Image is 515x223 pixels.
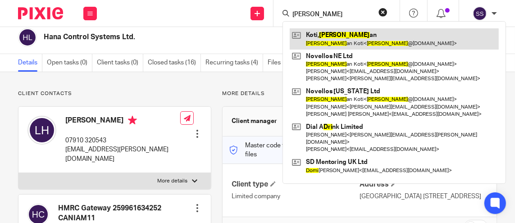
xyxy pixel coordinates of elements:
[292,11,373,19] input: Search
[232,180,360,189] h4: Client type
[148,54,201,72] a: Closed tasks (16)
[65,116,180,127] h4: [PERSON_NAME]
[157,177,187,185] p: More details
[268,54,286,72] a: Files
[360,180,488,189] h4: Address
[27,116,56,145] img: svg%3E
[65,136,180,145] p: 07910 320543
[205,54,263,72] a: Recurring tasks (4)
[18,28,37,47] img: svg%3E
[222,90,497,97] p: More details
[18,54,42,72] a: Details
[47,54,92,72] a: Open tasks (0)
[473,6,487,21] img: svg%3E
[232,117,277,126] h3: Client manager
[232,192,360,201] p: Limited company
[229,141,372,159] p: Master code for secure communications and files
[44,32,308,42] h2: Hana Control Systems Ltd.
[378,8,387,17] button: Clear
[128,116,137,125] i: Primary
[58,204,193,223] h4: HMRC Gateway 259961634252 CANIAM11
[360,192,488,201] p: [GEOGRAPHIC_DATA] [STREET_ADDRESS]
[97,54,143,72] a: Client tasks (0)
[18,7,63,19] img: Pixie
[65,145,180,164] p: [EMAIL_ADDRESS][PERSON_NAME][DOMAIN_NAME]
[18,90,211,97] p: Client contacts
